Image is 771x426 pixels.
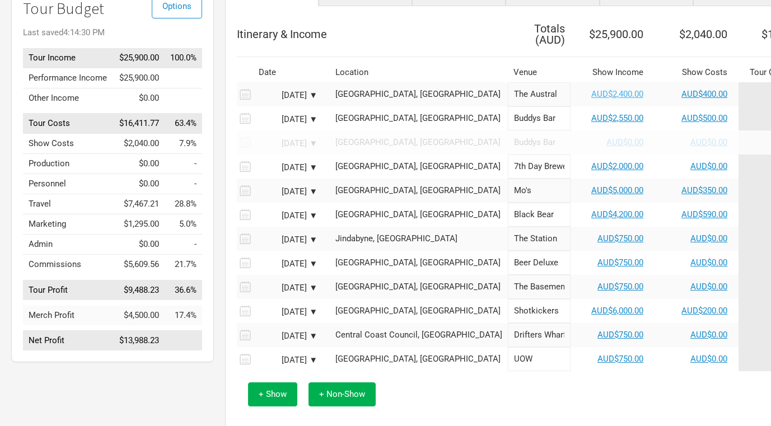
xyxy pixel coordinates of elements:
[335,355,502,363] div: Wollongong, Australia
[165,68,202,88] td: Performance Income as % of Tour Income
[165,88,202,108] td: Other Income as % of Tour Income
[165,174,202,194] td: Personnel as % of Tour Income
[256,236,317,244] div: [DATE] ▼
[508,323,571,347] input: Drifters Wharf
[597,354,643,364] a: AUD$750.00
[681,113,727,123] a: AUD$500.00
[23,134,113,154] td: Show Costs
[597,233,643,244] a: AUD$750.00
[165,194,202,214] td: Travel as % of Tour Income
[256,212,317,220] div: [DATE] ▼
[690,137,727,147] a: AUD$0.00
[335,90,502,99] div: Adelaide, Australia
[113,68,165,88] td: $25,900.00
[162,1,191,11] span: Options
[23,48,113,68] td: Tour Income
[591,185,643,195] a: AUD$5,000.00
[508,275,571,299] input: The Basement
[655,63,739,82] th: Show Costs
[165,214,202,235] td: Marketing as % of Tour Income
[113,114,165,134] td: $16,411.77
[335,138,502,147] div: Sydney, Australia
[591,89,643,99] a: AUD$2,400.00
[165,306,202,325] td: Merch Profit as % of Tour Income
[113,280,165,300] td: $9,488.23
[165,48,202,68] td: Tour Income as % of Tour Income
[23,280,113,300] td: Tour Profit
[165,255,202,275] td: Commissions as % of Tour Income
[256,332,317,340] div: [DATE] ▼
[23,331,113,351] td: Net Profit
[335,162,502,171] div: Brookvale, Australia
[113,154,165,174] td: $0.00
[253,63,326,82] th: Date
[23,114,113,134] td: Tour Costs
[681,306,727,316] a: AUD$200.00
[690,354,727,364] a: AUD$0.00
[165,114,202,134] td: Tour Costs as % of Tour Income
[591,306,643,316] a: AUD$6,000.00
[113,134,165,154] td: $2,040.00
[113,88,165,108] td: $0.00
[335,259,502,267] div: Albury, Australia
[113,235,165,255] td: $0.00
[591,113,643,123] a: AUD$2,550.00
[335,186,502,195] div: Gold Coast, Australia
[237,17,508,51] th: Itinerary & Income
[335,114,502,123] div: Sydney, Australia
[165,331,202,351] td: Net Profit as % of Tour Income
[256,284,317,292] div: [DATE] ▼
[23,88,113,108] td: Other Income
[23,255,113,275] td: Commissions
[113,48,165,68] td: $25,900.00
[591,161,643,171] a: AUD$2,000.00
[508,63,571,82] th: Venue
[681,209,727,219] a: AUD$590.00
[508,251,571,275] input: Beer Deluxe
[508,227,571,251] input: The Station
[681,89,727,99] a: AUD$400.00
[113,174,165,194] td: $0.00
[508,203,571,227] input: Black Bear
[113,255,165,275] td: $5,609.56
[335,331,502,339] div: Central Coast Council, Australia
[606,137,643,147] a: AUD$0.00
[335,235,502,243] div: Jindabyne, Australia
[591,209,643,219] a: AUD$4,200.00
[256,115,317,124] div: [DATE] ▼
[256,308,317,316] div: [DATE] ▼
[23,174,113,194] td: Personnel
[23,29,202,37] div: Last saved 4:14:30 PM
[508,106,571,130] input: Buddys Bar
[508,299,571,323] input: Shotkickers
[256,356,317,364] div: [DATE] ▼
[597,330,643,340] a: AUD$750.00
[113,331,165,351] td: $13,988.23
[690,161,727,171] a: AUD$0.00
[113,214,165,235] td: $1,295.00
[508,179,571,203] input: Mo's
[690,233,727,244] a: AUD$0.00
[248,382,297,406] button: + Show
[681,185,727,195] a: AUD$350.00
[335,210,502,219] div: Brisbane, Australia
[23,214,113,235] td: Marketing
[23,235,113,255] td: Admin
[571,17,655,51] th: $25,900.00
[113,194,165,214] td: $7,467.21
[655,17,739,51] th: $2,040.00
[113,306,165,325] td: $4,500.00
[23,68,113,88] td: Performance Income
[256,139,317,148] div: [DATE] ▼
[259,389,287,399] span: + Show
[165,280,202,300] td: Tour Profit as % of Tour Income
[256,91,317,100] div: [DATE] ▼
[508,82,571,106] input: The Austral
[508,155,571,179] input: 7th Day Brewery
[256,163,317,172] div: [DATE] ▼
[165,235,202,255] td: Admin as % of Tour Income
[508,347,571,371] input: UOW
[319,389,365,399] span: + Non-Show
[335,283,502,291] div: Canberra, Australia
[165,154,202,174] td: Production as % of Tour Income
